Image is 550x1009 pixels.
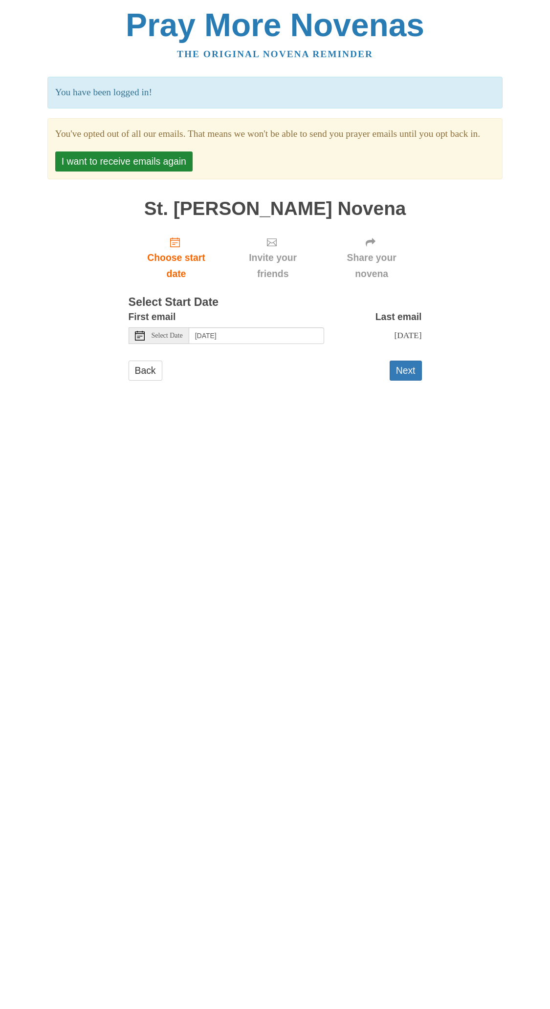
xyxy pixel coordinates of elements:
[177,49,373,59] a: The original novena reminder
[55,126,495,142] section: You've opted out of all our emails. That means we won't be able to send you prayer emails until y...
[224,229,321,287] div: Click "Next" to confirm your start date first.
[234,250,311,282] span: Invite your friends
[55,151,193,172] button: I want to receive emails again
[129,361,162,381] a: Back
[129,296,422,309] h3: Select Start Date
[47,77,503,108] p: You have been logged in!
[322,229,422,287] div: Click "Next" to confirm your start date first.
[129,198,422,219] h1: St. [PERSON_NAME] Novena
[375,309,422,325] label: Last email
[129,229,224,287] a: Choose start date
[152,332,183,339] span: Select Date
[129,309,176,325] label: First email
[394,330,421,340] span: [DATE]
[390,361,422,381] button: Next
[126,7,424,43] a: Pray More Novenas
[138,250,215,282] span: Choose start date
[331,250,412,282] span: Share your novena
